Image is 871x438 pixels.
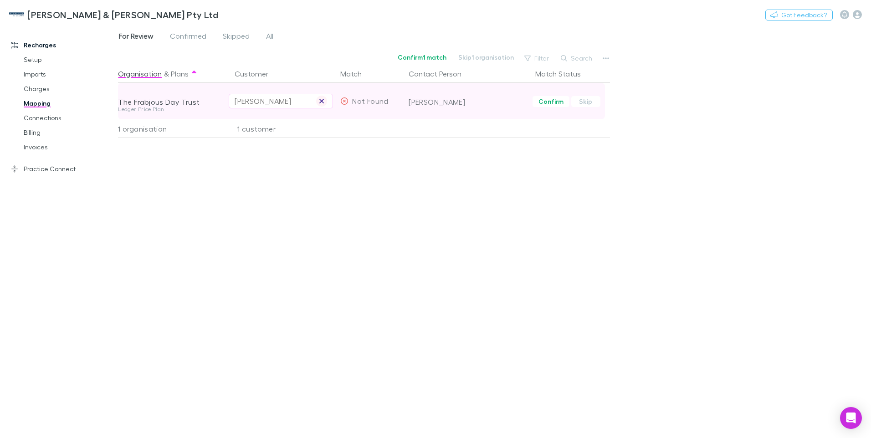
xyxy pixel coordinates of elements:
a: Recharges [2,38,123,52]
div: The Frabjous Day Trust [118,97,224,107]
a: Mapping [15,96,123,111]
a: [PERSON_NAME] & [PERSON_NAME] Pty Ltd [4,4,224,25]
button: Match [340,65,373,83]
div: [PERSON_NAME] [409,97,528,107]
div: 1 customer [227,120,337,138]
a: Practice Connect [2,162,123,176]
button: Customer [235,65,279,83]
span: Confirmed [170,31,206,43]
button: Search [556,53,598,64]
img: McWhirter & Leong Pty Ltd's Logo [9,9,24,20]
a: Imports [15,67,123,81]
span: For Review [119,31,154,43]
button: Confirm1 match [392,52,452,63]
button: Got Feedback? [765,10,833,20]
button: [PERSON_NAME] [229,94,333,108]
div: & [118,65,224,83]
a: Charges [15,81,123,96]
button: Skip1 organisation [452,52,520,63]
button: Plans [171,65,189,83]
div: Open Intercom Messenger [840,407,862,429]
div: [PERSON_NAME] [235,96,291,107]
span: All [266,31,273,43]
span: Not Found [352,97,388,105]
button: Filter [520,53,554,64]
button: Match Status [535,65,592,83]
a: Billing [15,125,123,140]
a: Invoices [15,140,123,154]
button: Skip [571,96,600,107]
span: Skipped [223,31,250,43]
div: 1 organisation [118,120,227,138]
h3: [PERSON_NAME] & [PERSON_NAME] Pty Ltd [27,9,218,20]
button: Confirm [533,96,569,107]
a: Setup [15,52,123,67]
div: Ledger Price Plan [118,107,224,112]
button: Contact Person [409,65,472,83]
button: Organisation [118,65,162,83]
a: Connections [15,111,123,125]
